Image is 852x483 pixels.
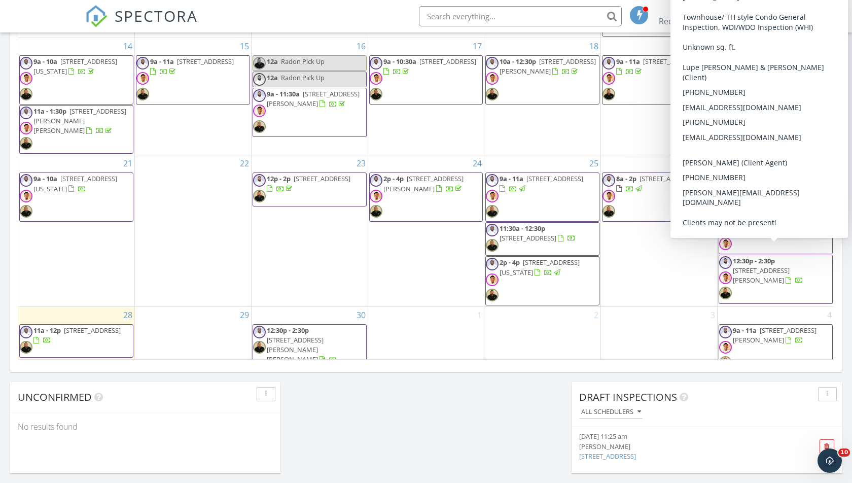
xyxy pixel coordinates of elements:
td: Go to October 4, 2025 [717,306,834,374]
span: 12:30p - 2:30p [733,256,775,265]
span: [STREET_ADDRESS] [760,206,816,216]
a: Go to September 16, 2025 [354,38,368,54]
div: [DATE] 11:25 am [579,432,792,441]
img: 480844e8da894c13972230cb6b11aee6.jpeg [486,289,499,301]
span: [STREET_ADDRESS][US_STATE] [33,57,117,76]
img: ricci.jpeg [370,190,382,202]
a: Go to September 22, 2025 [238,155,251,171]
td: Go to September 28, 2025 [18,306,135,374]
a: Go to September 29, 2025 [238,307,251,323]
img: ricci.jpeg [602,190,615,202]
span: 10a - 12:30p [500,57,536,66]
td: Go to September 22, 2025 [135,155,252,307]
span: 2p - 4p [500,258,520,267]
a: 9a - 11a [STREET_ADDRESS] [602,55,716,105]
img: dec.2018profile1030x829.1.jpeg [719,123,732,135]
img: ricci.jpeg [20,122,32,134]
span: [STREET_ADDRESS][PERSON_NAME] [267,89,360,108]
img: The Best Home Inspection Software - Spectora [85,5,108,27]
td: Go to September 30, 2025 [251,306,368,374]
img: ricci.jpeg [719,237,732,250]
span: 9a - 10a [33,57,57,66]
span: [STREET_ADDRESS][US_STATE] [33,174,117,193]
a: 8a - 2p [STREET_ADDRESS] [602,172,716,222]
td: Go to September 14, 2025 [18,38,135,155]
a: 11:30a - 12:30p [STREET_ADDRESS] [485,222,599,256]
span: 12a [733,190,744,199]
img: dec.2018profile1030x829.1.jpeg [253,174,266,187]
a: 9a - 10a [STREET_ADDRESS][US_STATE] [33,57,117,76]
a: SPECTORA [85,14,198,35]
img: 480844e8da894c13972230cb6b11aee6.jpeg [20,137,32,150]
img: dec.2018profile1030x829.1.jpeg [136,57,149,70]
img: 480844e8da894c13972230cb6b11aee6.jpeg [719,88,732,100]
img: 480844e8da894c13972230cb6b11aee6.jpeg [253,190,266,202]
td: Go to September 16, 2025 [251,38,368,155]
a: Go to September 14, 2025 [121,38,134,54]
div: All schedulers [581,408,641,416]
div: Red Carpet Home Inspections [659,16,760,26]
img: dec.2018profile1030x829.1.jpeg [20,57,32,70]
a: 2p - 4p [STREET_ADDRESS][US_STATE] [485,256,599,305]
a: Go to September 25, 2025 [587,155,600,171]
a: Go to October 1, 2025 [475,307,484,323]
img: dec.2018profile1030x829.1.jpeg [486,258,499,270]
img: dec.2018profile1030x829.1.jpeg [20,107,32,119]
img: ricci.jpeg [136,72,149,85]
img: dec.2018profile1030x829.1.jpeg [253,73,266,86]
a: Go to September 24, 2025 [471,155,484,171]
img: dec.2018profile1030x829.1.jpeg [486,224,499,236]
span: 12a [733,174,744,183]
a: Go to September 20, 2025 [821,38,834,54]
span: [STREET_ADDRESS][PERSON_NAME][PERSON_NAME] [267,335,324,364]
span: 12a [267,57,278,66]
td: Go to September 29, 2025 [135,306,252,374]
img: ricci.jpeg [486,72,499,85]
a: Go to September 23, 2025 [354,155,368,171]
a: 10a - 12:30p [STREET_ADDRESS][PERSON_NAME] [485,55,599,105]
img: 480844e8da894c13972230cb6b11aee6.jpeg [602,88,615,100]
a: 11a - 1:30p [STREET_ADDRESS][PERSON_NAME][PERSON_NAME] [33,107,126,135]
span: [STREET_ADDRESS] [177,57,234,66]
span: 8a - 2p [616,174,636,183]
span: [STREET_ADDRESS][PERSON_NAME][PERSON_NAME] [733,57,816,85]
span: 9a - 11a [500,174,523,183]
a: 9a - 11a [STREET_ADDRESS] [733,206,816,225]
img: dec.2018profile1030x829.1.jpeg [253,89,266,102]
img: ricci.jpeg [719,271,732,284]
a: [STREET_ADDRESS] [579,452,636,461]
img: dec.2018profile1030x829.1.jpeg [370,57,382,70]
span: [STREET_ADDRESS][PERSON_NAME] [733,266,790,285]
span: Unconfirmed [18,390,92,404]
span: [STREET_ADDRESS] [643,57,700,66]
td: Go to September 24, 2025 [368,155,484,307]
img: 480844e8da894c13972230cb6b11aee6.jpeg [253,120,266,133]
a: 12p - 2p [STREET_ADDRESS] [267,174,350,193]
span: [STREET_ADDRESS][PERSON_NAME] [500,57,596,76]
span: Radon Pick Up [281,73,325,82]
span: SPECTORA [115,5,198,26]
img: ricci.jpeg [20,72,32,85]
img: 480844e8da894c13972230cb6b11aee6.jpeg [20,341,32,354]
a: 9a - 11a [STREET_ADDRESS] [500,174,583,193]
span: 9a - 11a [733,326,757,335]
a: 12:30p - 2:30p [STREET_ADDRESS][PERSON_NAME] [719,255,833,304]
span: 9a - 11:30a [267,89,300,98]
a: 12:30p - 2:30p [STREET_ADDRESS][PERSON_NAME][PERSON_NAME] [267,326,337,364]
span: [STREET_ADDRESS][PERSON_NAME][PERSON_NAME] [33,107,126,135]
a: Go to October 4, 2025 [825,307,834,323]
span: 12:30p - 2:30p [267,326,309,335]
div: [PERSON_NAME] [579,442,792,452]
a: 9a - 11a [STREET_ADDRESS] [136,55,250,105]
a: 9a - 10a [STREET_ADDRESS][US_STATE] [33,174,117,193]
span: 9a - 11a [616,57,640,66]
a: 9a - 10a [STREET_ADDRESS][US_STATE] [19,172,133,222]
img: 480844e8da894c13972230cb6b11aee6.jpeg [719,174,732,187]
a: Go to October 3, 2025 [708,307,717,323]
a: 10a - 12:30p [STREET_ADDRESS][PERSON_NAME] [500,57,596,76]
span: 2p - 4p [383,174,404,183]
span: [STREET_ADDRESS] [64,326,121,335]
a: 11a - 12p [STREET_ADDRESS] [33,326,121,344]
span: Radon Pick Up [281,57,325,66]
td: Go to October 3, 2025 [601,306,718,374]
